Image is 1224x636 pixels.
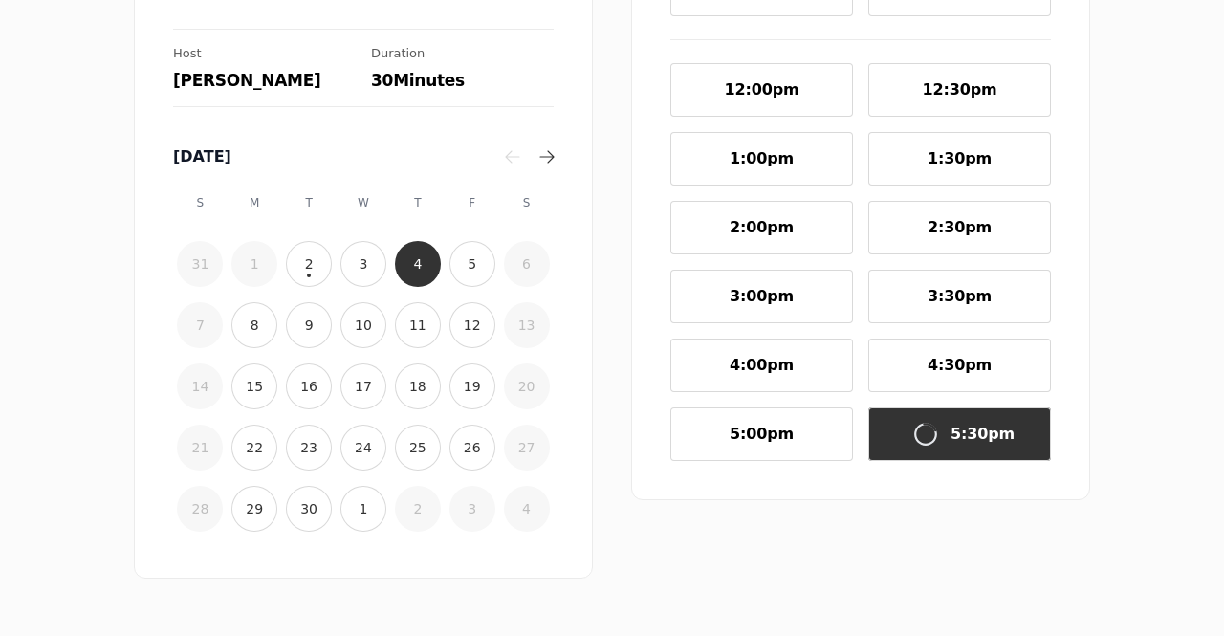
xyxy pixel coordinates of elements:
[522,499,531,518] time: 4
[192,438,209,457] time: 21
[518,316,535,335] time: 13
[231,241,277,287] button: 1
[923,79,997,100] span: 12:30pm
[868,63,1051,117] button: 12:30pm
[192,377,209,396] time: 14
[464,316,481,335] time: 12
[192,254,209,274] time: 31
[449,180,495,226] div: F
[340,363,386,409] button: 17
[725,79,799,100] span: 12:00pm
[395,302,441,348] button: 11
[670,270,853,323] button: 3:00pm
[395,486,441,532] button: 2
[670,407,853,461] button: 5:00pm
[371,45,554,62] div: Duration
[395,363,441,409] button: 18
[868,132,1051,186] button: 1:30pm
[286,363,332,409] button: 16
[246,377,263,396] time: 15
[305,316,314,335] time: 9
[231,180,277,226] div: M
[413,254,422,274] time: 4
[468,254,476,274] time: 5
[449,363,495,409] button: 19
[300,377,317,396] time: 16
[504,302,550,348] button: 13
[868,201,1051,254] button: 2:30pm
[177,180,223,226] div: S
[928,286,992,307] span: 3:30pm
[409,316,426,335] time: 11
[300,438,317,457] time: 23
[340,180,386,226] div: W
[246,438,263,457] time: 22
[518,438,535,457] time: 27
[670,63,853,117] button: 12:00pm
[518,377,535,396] time: 20
[371,70,554,91] div: 30 Minutes
[395,180,441,226] div: T
[177,486,223,532] button: 28
[395,241,441,287] button: 4
[173,145,499,168] div: [DATE]
[928,148,992,169] span: 1:30pm
[951,424,1015,445] span: 5:30pm
[177,363,223,409] button: 14
[409,438,426,457] time: 25
[468,499,476,518] time: 3
[340,241,386,287] button: 3
[286,241,332,287] button: 2
[300,499,317,518] time: 30
[340,486,386,532] button: 1
[504,363,550,409] button: 20
[340,302,386,348] button: 10
[251,316,259,335] time: 8
[504,486,550,532] button: 4
[286,486,332,532] button: 30
[730,355,794,376] span: 4:00pm
[286,302,332,348] button: 9
[670,201,853,254] button: 2:00pm
[196,316,205,335] time: 7
[360,499,368,518] time: 1
[173,70,356,91] div: [PERSON_NAME]
[360,254,368,274] time: 3
[251,254,259,274] time: 1
[177,425,223,471] button: 21
[231,486,277,532] button: 29
[173,45,356,62] div: Host
[504,425,550,471] button: 27
[504,241,550,287] button: 6
[449,302,495,348] button: 12
[730,424,794,445] span: 5:00pm
[464,438,481,457] time: 26
[286,425,332,471] button: 23
[449,241,495,287] button: 5
[305,254,314,274] time: 2
[868,339,1051,392] button: 4:30pm
[464,377,481,396] time: 19
[355,438,372,457] time: 24
[928,217,992,238] span: 2:30pm
[192,499,209,518] time: 28
[504,180,550,226] div: S
[409,377,426,396] time: 18
[231,425,277,471] button: 22
[177,302,223,348] button: 7
[670,339,853,392] button: 4:00pm
[395,425,441,471] button: 25
[355,316,372,335] time: 10
[177,241,223,287] button: 31
[928,355,992,376] span: 4:30pm
[413,499,422,518] time: 2
[522,254,531,274] time: 6
[868,270,1051,323] button: 3:30pm
[355,377,372,396] time: 17
[231,302,277,348] button: 8
[730,217,794,238] span: 2:00pm
[449,425,495,471] button: 26
[730,286,794,307] span: 3:00pm
[286,180,332,226] div: T
[868,407,1051,461] button: 5:30pm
